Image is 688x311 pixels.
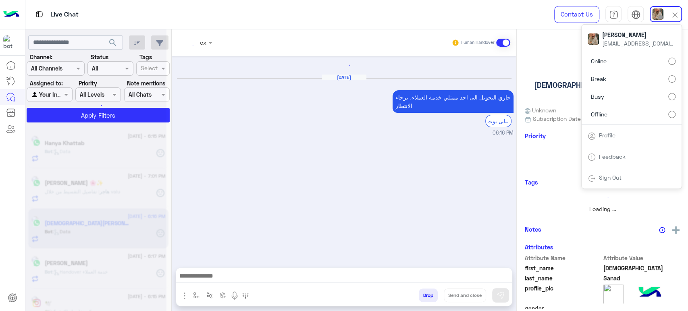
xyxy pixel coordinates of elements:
[588,153,596,161] img: tab
[493,129,513,137] span: 06:16 PM
[554,6,599,23] a: Contact Us
[602,39,675,48] span: [EMAIL_ADDRESS][DOMAIN_NAME]
[591,110,607,118] span: Offline
[190,288,203,302] button: select flow
[599,132,615,139] a: Profile
[89,98,103,112] div: loading...
[591,75,606,83] span: Break
[672,226,680,234] img: add
[50,9,79,20] p: Live Chat
[603,264,680,272] span: Mohammed
[444,288,486,302] button: Send and close
[599,153,626,160] a: Feedback
[605,6,621,23] a: tab
[534,81,671,90] h5: [DEMOGRAPHIC_DATA][PERSON_NAME]
[631,10,640,19] img: tab
[591,92,604,101] span: Busy
[525,284,602,303] span: profile_pic
[525,264,602,272] span: first_name
[193,292,200,299] img: select flow
[652,8,663,20] img: userImage
[220,292,226,299] img: create order
[177,58,511,72] div: loading...
[180,291,189,301] img: send attachment
[525,226,541,233] h6: Notes
[603,284,624,304] img: picture
[591,57,607,65] span: Online
[527,145,678,159] div: loading...
[139,64,158,74] div: Select
[485,115,511,127] div: الرجوع الى بوت
[203,288,216,302] button: Trigger scenario
[461,39,495,46] small: Human Handover
[216,288,230,302] button: create order
[525,178,680,186] h6: Tags
[393,90,513,113] p: 16/9/2025, 6:16 PM
[230,291,239,301] img: send voice note
[588,132,596,140] img: tab
[670,10,680,20] img: close
[588,174,596,182] img: tab
[322,75,366,80] h6: [DATE]
[497,291,505,299] img: send message
[242,292,249,299] img: make a call
[636,279,664,307] img: hulul-logo.png
[602,31,675,39] span: [PERSON_NAME]
[603,254,680,262] span: Attribute Value
[668,58,676,65] input: Online
[609,10,618,19] img: tab
[3,6,19,23] img: Logo
[668,111,676,118] input: Offline
[527,191,678,205] div: loading...
[599,174,621,181] a: Sign Out
[525,132,546,139] h6: Priority
[419,288,438,302] button: Drop
[668,75,676,83] input: Break
[659,227,665,233] img: notes
[3,35,18,50] img: 1403182699927242
[603,274,680,282] span: Sanad
[589,205,616,212] span: Loading ...
[525,274,602,282] span: last_name
[668,93,676,100] input: Busy
[525,243,553,251] h6: Attributes
[588,33,599,45] img: userImage
[206,292,213,299] img: Trigger scenario
[525,254,602,262] span: Attribute Name
[533,114,603,123] span: Subscription Date : [DATE]
[525,106,556,114] span: Unknown
[34,9,44,19] img: tab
